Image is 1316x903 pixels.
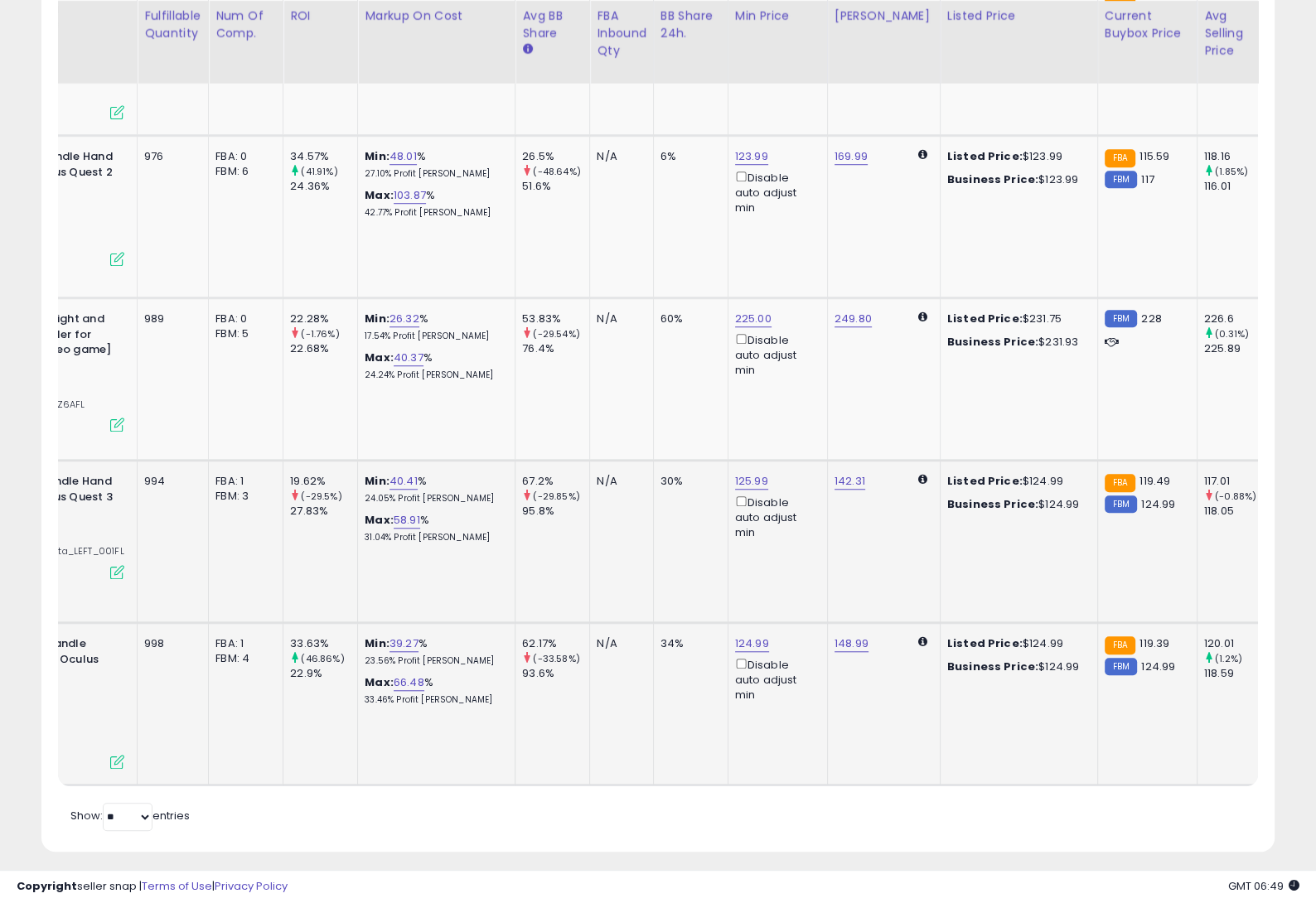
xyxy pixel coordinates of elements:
div: 6% [660,149,715,164]
div: % [365,188,502,219]
div: 116.01 [1204,179,1271,194]
div: N/A [597,311,641,326]
div: FBA: 1 [215,636,270,651]
strong: Copyright [17,878,77,894]
span: 124.99 [1141,496,1175,512]
div: 998 [144,636,196,651]
div: % [365,675,502,706]
a: 225.00 [735,311,772,327]
div: $123.99 [947,149,1085,164]
a: Terms of Use [142,878,212,894]
div: $231.93 [947,335,1085,350]
div: 225.89 [1204,341,1271,356]
small: (46.86%) [301,652,344,665]
div: BB Share 24h. [660,7,721,42]
a: 66.48 [394,674,424,691]
b: Min: [365,473,389,489]
b: Business Price: [947,334,1038,350]
div: N/A [597,474,641,489]
div: 34.57% [290,149,357,164]
span: 117 [1141,171,1154,187]
span: 228 [1141,311,1161,326]
a: 169.99 [835,148,868,165]
div: 60% [660,311,715,326]
div: $124.99 [947,636,1085,651]
small: FBA [1105,636,1135,654]
div: N/A [597,149,641,164]
div: 24.36% [290,179,357,194]
div: 67.2% [522,474,589,489]
p: 24.05% Profit [PERSON_NAME] [365,493,502,505]
a: 48.01 [389,148,417,165]
div: ROI [290,7,351,25]
a: 123.99 [735,148,768,165]
div: 989 [144,311,196,326]
div: 33.63% [290,636,357,651]
small: (-1.76%) [301,327,339,340]
small: (-48.64%) [533,165,580,178]
div: Current Buybox Price [1105,7,1190,42]
small: FBM [1105,495,1137,513]
div: FBM: 4 [215,651,270,666]
div: Disable auto adjust min [735,493,815,540]
div: FBA: 0 [215,311,270,326]
div: FBM: 3 [215,489,270,504]
span: 119.39 [1139,635,1169,651]
div: Num of Comp. [215,7,276,42]
small: (-29.54%) [533,327,579,340]
div: Disable auto adjust min [735,331,815,378]
div: 19.62% [290,474,357,489]
b: Business Price: [947,659,1038,674]
div: Min Price [735,7,820,25]
b: Listed Price: [947,473,1023,489]
a: Privacy Policy [215,878,288,894]
div: Avg Selling Price [1204,7,1265,60]
div: 976 [144,149,196,164]
a: 26.32 [389,311,419,327]
b: Business Price: [947,171,1038,187]
small: (-33.58%) [533,652,579,665]
b: Min: [365,311,389,326]
small: (-29.5%) [301,490,341,503]
div: $231.75 [947,311,1085,326]
div: 95.8% [522,504,589,519]
div: Disable auto adjust min [735,655,815,703]
th: The percentage added to the cost of goods (COGS) that forms the calculator for Min & Max prices. [358,1,515,84]
div: 22.68% [290,341,357,356]
div: 22.28% [290,311,357,326]
p: 31.04% Profit [PERSON_NAME] [365,532,502,543]
div: N/A [597,636,641,651]
div: 34% [660,636,715,651]
b: Max: [365,350,394,365]
div: % [365,350,502,381]
div: 27.83% [290,504,357,519]
small: (41.91%) [301,165,337,178]
div: Fulfillable Quantity [144,7,201,42]
b: Min: [365,635,389,651]
span: 119.49 [1139,473,1170,489]
div: 118.59 [1204,666,1271,681]
small: FBM [1105,310,1137,327]
small: (0.31%) [1215,327,1249,340]
div: 226.6 [1204,311,1271,326]
div: % [365,149,502,180]
small: (-0.88%) [1215,490,1256,503]
div: FBA: 1 [215,474,270,489]
small: (1.2%) [1215,652,1242,665]
small: FBA [1105,474,1135,492]
div: $123.99 [947,172,1085,187]
div: [PERSON_NAME] [835,7,933,25]
div: 53.83% [522,311,589,326]
b: Max: [365,187,394,203]
div: % [365,311,502,342]
a: 148.99 [835,635,868,652]
p: 42.77% Profit [PERSON_NAME] [365,207,502,219]
small: Avg BB Share. [522,42,532,57]
div: 22.9% [290,666,357,681]
p: 24.24% Profit [PERSON_NAME] [365,369,502,381]
b: Min: [365,148,389,164]
div: 118.16 [1204,149,1271,164]
div: 26.5% [522,149,589,164]
b: Business Price: [947,496,1038,512]
div: 30% [660,474,715,489]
